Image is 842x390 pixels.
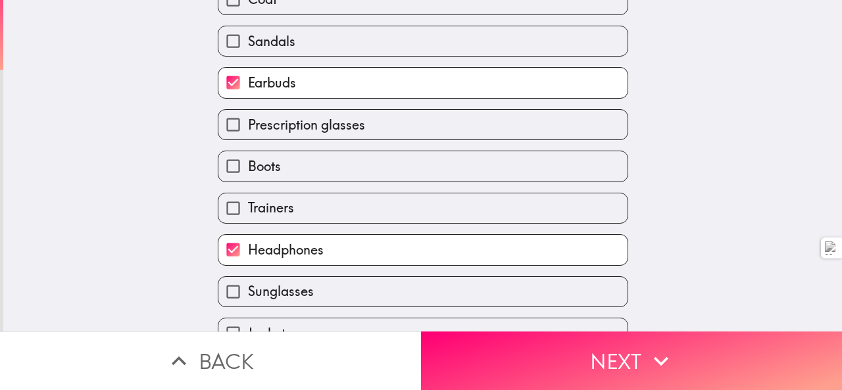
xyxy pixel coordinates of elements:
[248,157,281,176] span: Boots
[218,26,628,56] button: Sandals
[421,331,842,390] button: Next
[248,74,296,92] span: Earbuds
[248,32,295,51] span: Sandals
[218,235,628,264] button: Headphones
[248,241,324,259] span: Headphones
[218,68,628,97] button: Earbuds
[248,199,294,217] span: Trainers
[218,193,628,223] button: Trainers
[218,110,628,139] button: Prescription glasses
[248,116,365,134] span: Prescription glasses
[218,318,628,348] button: Jacket
[248,324,285,343] span: Jacket
[248,282,314,301] span: Sunglasses
[218,151,628,181] button: Boots
[218,277,628,306] button: Sunglasses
